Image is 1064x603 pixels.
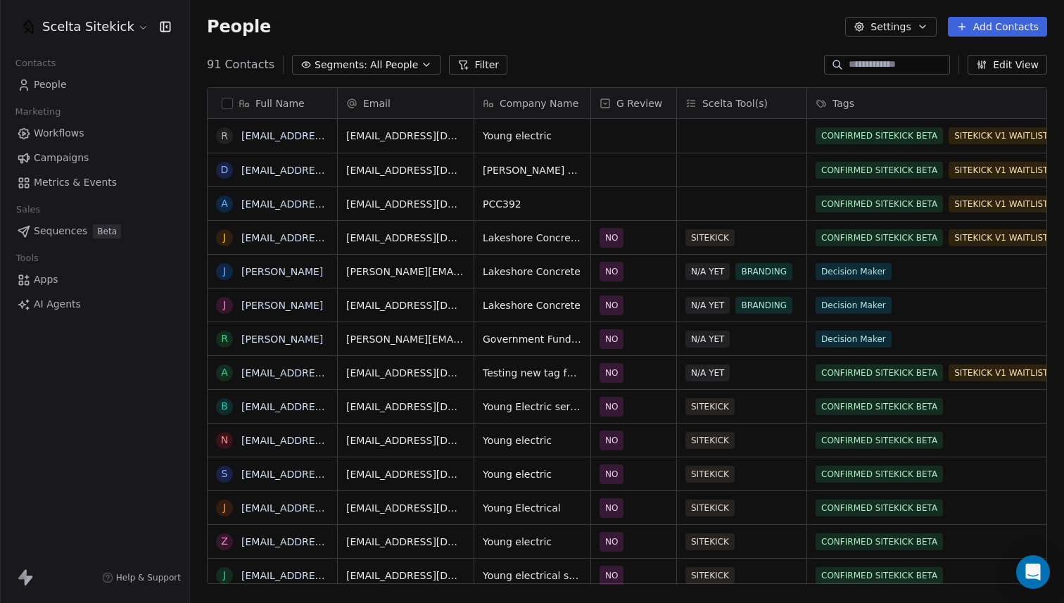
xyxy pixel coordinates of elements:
span: Contacts [9,53,62,74]
div: J [223,298,226,312]
div: j [223,568,226,583]
span: Campaigns [34,151,89,165]
span: Lakeshore Concrete [483,265,582,279]
span: G Review [616,96,662,110]
a: [EMAIL_ADDRESS][DOMAIN_NAME] [241,502,414,514]
span: N/A YET [685,297,730,314]
span: Decision Maker [816,263,892,280]
div: a [221,365,228,380]
span: Segments: [315,58,367,72]
div: a [221,196,228,211]
span: SITEKICK [685,466,735,483]
span: [EMAIL_ADDRESS][DOMAIN_NAME] [346,129,465,143]
div: d [221,163,229,177]
span: [EMAIL_ADDRESS][DOMAIN_NAME] [346,535,465,549]
span: [PERSON_NAME][EMAIL_ADDRESS][DOMAIN_NAME] [346,265,465,279]
span: Decision Maker [816,331,892,348]
span: N/A YET [685,331,730,348]
a: [EMAIL_ADDRESS][DOMAIN_NAME] [241,401,414,412]
span: [EMAIL_ADDRESS][DOMAIN_NAME] [346,467,465,481]
span: People [34,77,67,92]
span: Metrics & Events [34,175,117,190]
span: SITEKICK [685,432,735,449]
span: Help & Support [116,572,181,583]
span: SITEKICK [685,567,735,584]
div: Open Intercom Messenger [1016,555,1050,589]
a: People [11,73,178,96]
span: 91 Contacts [207,56,274,73]
a: [PERSON_NAME] [241,266,323,277]
img: SCELTA%20ICON%20for%20Welcome%20Screen%20(1).png [20,18,37,35]
span: CONFIRMED SITEKICK BETA [816,364,943,381]
span: SITEKICK [685,533,735,550]
span: [EMAIL_ADDRESS][DOMAIN_NAME] [346,231,465,245]
a: [EMAIL_ADDRESS][DOMAIN_NAME] [241,570,414,581]
span: [EMAIL_ADDRESS][DOMAIN_NAME] [346,197,465,211]
a: Campaigns [11,146,178,170]
span: CONFIRMED SITEKICK BETA [816,398,943,415]
span: SITEKICK V1 WAITLIST [949,229,1053,246]
span: PCC392 [483,197,582,211]
span: BRANDING [735,263,792,280]
button: Settings [845,17,936,37]
span: Company Name [500,96,578,110]
span: BRANDING [735,297,792,314]
span: NO [605,467,618,481]
span: Young electrical services [483,569,582,583]
a: Workflows [11,122,178,145]
div: n [221,433,228,448]
span: NO [605,298,618,312]
a: SequencesBeta [11,220,178,243]
a: [EMAIL_ADDRESS][DOMAIN_NAME] [241,435,414,446]
span: N/A YET [685,263,730,280]
span: Young electric [483,535,582,549]
span: NO [605,400,618,414]
a: Metrics & Events [11,171,178,194]
a: [PERSON_NAME] [241,300,323,311]
span: CONFIRMED SITEKICK BETA [816,466,943,483]
span: Young electric [483,433,582,448]
div: s [222,466,228,481]
span: CONFIRMED SITEKICK BETA [816,567,943,584]
div: j [223,500,226,515]
a: [PERSON_NAME] [241,334,323,345]
div: Email [338,88,474,118]
span: [EMAIL_ADDRESS][DOMAIN_NAME] [346,433,465,448]
span: CONFIRMED SITEKICK BETA [816,500,943,516]
span: SITEKICK V1 WAITLIST [949,196,1053,212]
span: CONFIRMED SITEKICK BETA [816,432,943,449]
span: NO [605,265,618,279]
a: [EMAIL_ADDRESS][DOMAIN_NAME] [241,165,414,176]
div: r [221,129,228,144]
span: Tags [832,96,854,110]
button: Scelta Sitekick [17,15,150,39]
a: [EMAIL_ADDRESS][DOMAIN_NAME] [241,130,414,141]
span: Marketing [9,101,67,122]
a: [EMAIL_ADDRESS][DOMAIN_NAME] [241,536,414,547]
span: NO [605,366,618,380]
span: N/A YET [685,364,730,381]
span: [PERSON_NAME] Property Investment Inc [483,163,582,177]
span: SITEKICK [685,398,735,415]
span: SITEKICK [685,229,735,246]
a: [EMAIL_ADDRESS][DOMAIN_NAME] [241,469,414,480]
span: CONFIRMED SITEKICK BETA [816,127,943,144]
span: Young Electric services LTD [483,400,582,414]
a: [EMAIL_ADDRESS][DOMAIN_NAME] [241,232,414,243]
div: Full Name [208,88,337,118]
div: z [221,534,228,549]
div: Company Name [474,88,590,118]
a: [EMAIL_ADDRESS][DOMAIN_NAME] [241,367,414,379]
span: Scelta Sitekick [42,18,134,36]
span: SITEKICK V1 WAITLIST [949,364,1053,381]
span: [PERSON_NAME][EMAIL_ADDRESS][DOMAIN_NAME] [346,332,465,346]
span: CONFIRMED SITEKICK BETA [816,229,943,246]
span: [EMAIL_ADDRESS][DOMAIN_NAME] [346,163,465,177]
span: NO [605,535,618,549]
span: Sales [10,199,46,220]
span: Sequences [34,224,87,239]
span: SITEKICK [685,500,735,516]
span: Full Name [255,96,305,110]
span: Lakeshore Concrete Supply Ltd [483,231,582,245]
span: [EMAIL_ADDRESS][DOMAIN_NAME] [346,569,465,583]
